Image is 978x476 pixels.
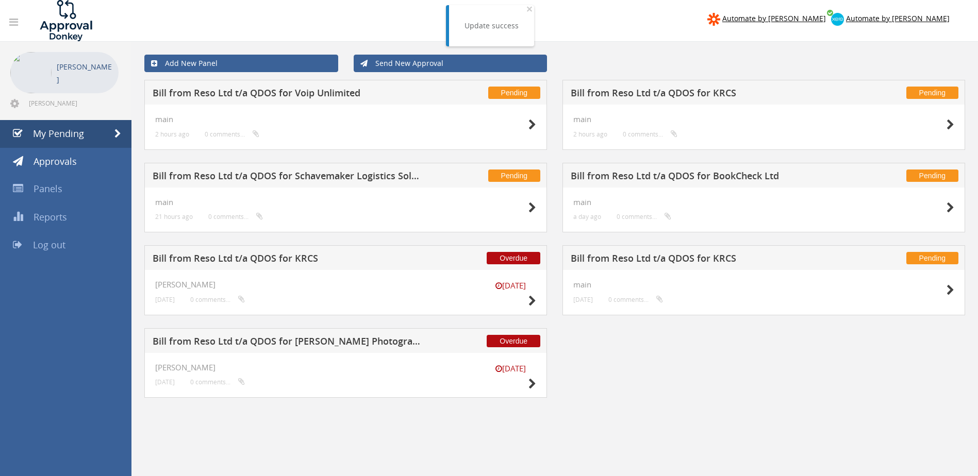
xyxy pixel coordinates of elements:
small: 0 comments... [190,296,245,303]
small: 0 comments... [205,130,259,138]
h5: Bill from Reso Ltd t/a QDOS for Schavemaker Logistics Solutions [153,171,423,184]
h4: main [155,198,536,207]
span: Pending [906,87,958,99]
span: Overdue [487,252,540,264]
small: 0 comments... [623,130,677,138]
span: Pending [906,252,958,264]
small: [DATE] [155,378,175,386]
span: Automate by [PERSON_NAME] [722,13,826,23]
h4: [PERSON_NAME] [155,280,536,289]
span: Panels [34,182,62,195]
small: 2 hours ago [573,130,607,138]
span: Pending [488,87,540,99]
small: 2 hours ago [155,130,189,138]
span: Approvals [34,155,77,167]
span: Pending [906,169,958,182]
small: 0 comments... [190,378,245,386]
small: [DATE] [573,296,593,303]
span: Automate by [PERSON_NAME] [846,13,950,23]
h4: main [573,115,954,124]
h4: main [155,115,536,124]
small: 0 comments... [617,213,671,220]
p: [PERSON_NAME] [57,60,113,86]
small: [DATE] [485,363,536,374]
span: [PERSON_NAME][EMAIL_ADDRESS][DOMAIN_NAME] [29,99,117,107]
img: zapier-logomark.png [707,13,720,26]
h5: Bill from Reso Ltd t/a QDOS for KRCS [153,253,423,266]
h4: main [573,198,954,207]
h4: main [573,280,954,289]
span: Reports [34,211,67,223]
h5: Bill from Reso Ltd t/a QDOS for [PERSON_NAME] Photography [153,336,423,349]
a: Add New Panel [144,55,338,72]
small: [DATE] [155,296,175,303]
h5: Bill from Reso Ltd t/a QDOS for Voip Unlimited [153,88,423,101]
span: Log out [33,239,65,251]
a: Send New Approval [354,55,548,72]
span: × [526,2,533,16]
span: Pending [488,169,540,182]
span: Overdue [487,335,540,347]
small: 0 comments... [608,296,663,303]
img: xero-logo.png [831,13,844,26]
h4: [PERSON_NAME] [155,363,536,372]
small: 21 hours ago [155,213,193,220]
h5: Bill from Reso Ltd t/a QDOS for KRCS [571,88,841,101]
h5: Bill from Reso Ltd t/a QDOS for BookCheck Ltd [571,171,841,184]
small: a day ago [573,213,601,220]
small: 0 comments... [208,213,263,220]
span: My Pending [33,127,84,140]
h5: Bill from Reso Ltd t/a QDOS for KRCS [571,253,841,266]
div: Update success [465,21,519,31]
small: [DATE] [485,280,536,291]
